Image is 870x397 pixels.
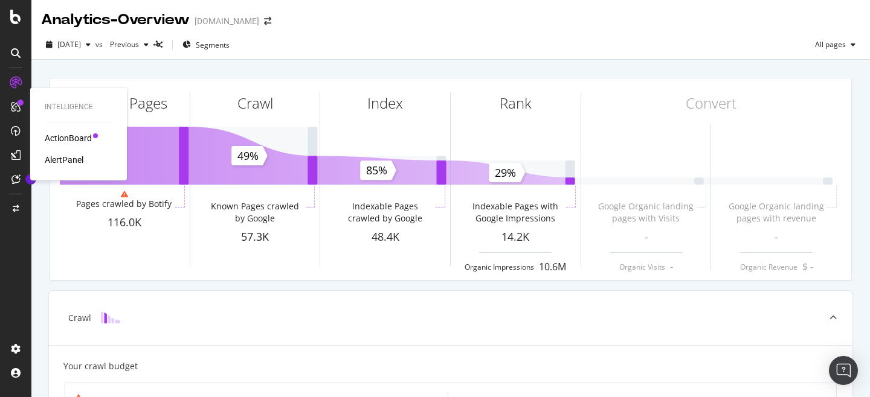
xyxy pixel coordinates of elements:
[105,35,153,54] button: Previous
[60,215,190,230] div: 116.0K
[829,356,858,385] div: Open Intercom Messenger
[810,35,860,54] button: All pages
[320,229,450,245] div: 48.4K
[190,229,320,245] div: 57.3K
[195,15,259,27] div: [DOMAIN_NAME]
[41,35,95,54] button: [DATE]
[500,93,532,113] div: Rank
[95,39,105,49] span: vs
[810,39,846,49] span: All pages
[105,39,139,49] span: Previous
[264,17,271,25] div: arrow-right-arrow-left
[237,93,273,113] div: Crawl
[465,262,534,272] div: Organic Impressions
[45,102,112,112] div: Intelligence
[76,198,172,210] div: Pages crawled by Botify
[63,360,138,372] div: Your crawl budget
[68,312,91,324] div: Crawl
[337,200,433,224] div: Indexable Pages crawled by Google
[367,93,403,113] div: Index
[25,174,36,185] div: Tooltip anchor
[45,132,92,144] a: ActionBoard
[45,154,83,166] a: AlertPanel
[41,10,190,30] div: Analytics - Overview
[101,312,120,323] img: block-icon
[539,260,566,274] div: 10.6M
[467,200,564,224] div: Indexable Pages with Google Impressions
[196,40,230,50] span: Segments
[451,229,581,245] div: 14.2K
[57,39,81,49] span: 2025 Aug. 31st
[178,35,234,54] button: Segments
[206,200,303,224] div: Known Pages crawled by Google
